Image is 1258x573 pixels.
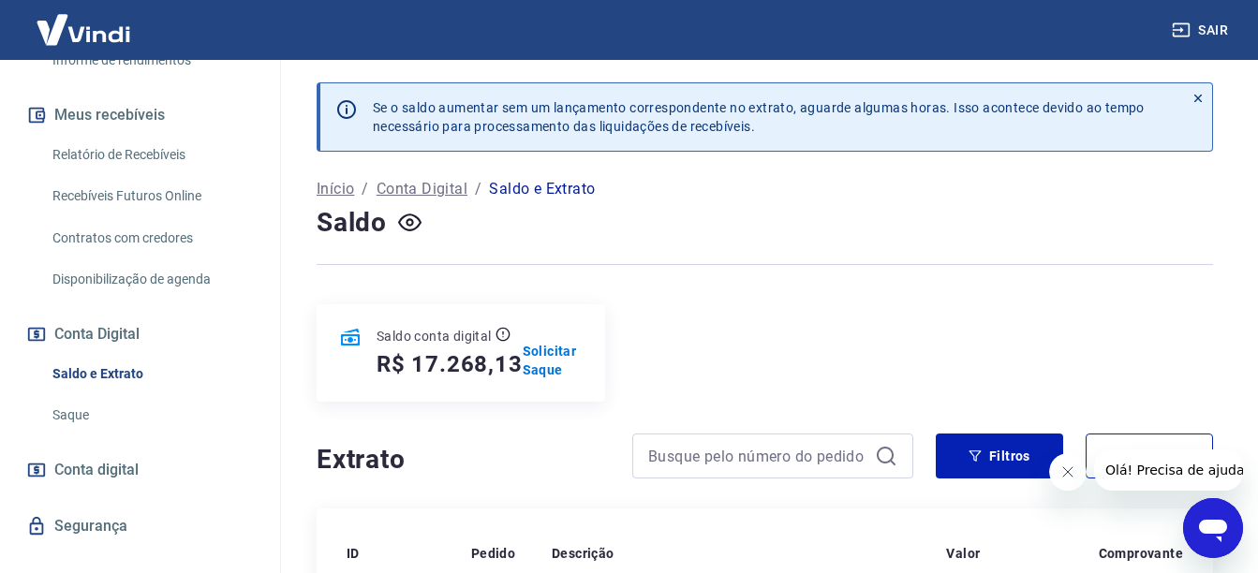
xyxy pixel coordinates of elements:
p: Saldo conta digital [377,327,492,345]
p: Valor [946,544,980,563]
a: Segurança [22,506,258,547]
button: Filtros [936,433,1063,478]
p: ID [347,544,360,563]
a: Conta Digital [377,178,467,200]
p: Saldo e Extrato [489,178,595,200]
button: Meus recebíveis [22,95,258,136]
a: Relatório de Recebíveis [45,136,258,174]
p: Descrição [552,544,614,563]
a: Conta digital [22,449,258,491]
p: / [475,178,481,200]
p: Pedido [471,544,515,563]
a: Disponibilização de agenda [45,260,258,299]
a: Contratos com credores [45,219,258,257]
iframe: Fechar mensagem [1049,453,1087,491]
button: Exportar [1086,433,1213,478]
p: / [362,178,368,200]
a: Saque [45,396,258,434]
iframe: Mensagem da empresa [1094,449,1243,491]
p: Se o saldo aumentar sem um lançamento correspondente no extrato, aguarde algumas horas. Isso acon... [373,98,1145,136]
a: Recebíveis Futuros Online [45,177,258,215]
h4: Saldo [317,204,387,242]
span: Conta digital [54,457,139,483]
iframe: Botão para abrir a janela de mensagens [1183,498,1243,558]
a: Início [317,178,354,200]
span: Olá! Precisa de ajuda? [11,13,157,28]
img: Vindi [22,1,144,58]
h4: Extrato [317,441,610,478]
button: Conta Digital [22,314,258,355]
a: Informe de rendimentos [45,41,258,80]
a: Solicitar Saque [523,342,584,379]
p: Comprovante [1099,544,1183,563]
h5: R$ 17.268,13 [377,349,523,379]
button: Sair [1168,13,1236,48]
input: Busque pelo número do pedido [648,442,867,470]
a: Saldo e Extrato [45,355,258,393]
